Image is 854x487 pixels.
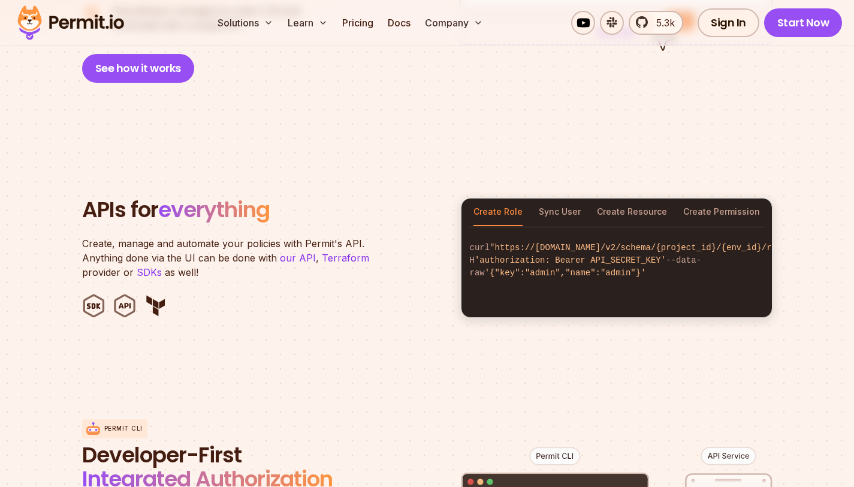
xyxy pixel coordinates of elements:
[213,11,278,35] button: Solutions
[322,252,369,264] a: Terraform
[280,252,316,264] a: our API
[82,54,194,83] button: See how it works
[475,255,666,265] span: 'authorization: Bearer API_SECRET_KEY'
[597,199,667,226] button: Create Resource
[82,198,446,222] h2: APIs for
[539,199,581,226] button: Sync User
[764,8,843,37] a: Start Now
[698,8,759,37] a: Sign In
[649,16,675,30] span: 5.3k
[158,194,270,225] span: everything
[337,11,378,35] a: Pricing
[12,2,129,43] img: Permit logo
[82,443,370,467] span: Developer-First
[137,266,162,278] a: SDKs
[461,232,772,289] code: curl -H --data-raw
[82,236,382,279] p: Create, manage and automate your policies with Permit's API. Anything done via the UI can be done...
[383,11,415,35] a: Docs
[629,11,683,35] a: 5.3k
[485,268,646,278] span: '{"key":"admin","name":"admin"}'
[490,243,796,252] span: "https://[DOMAIN_NAME]/v2/schema/{project_id}/{env_id}/roles"
[473,199,523,226] button: Create Role
[683,199,760,226] button: Create Permission
[283,11,333,35] button: Learn
[104,424,143,433] p: Permit CLI
[420,11,488,35] button: Company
